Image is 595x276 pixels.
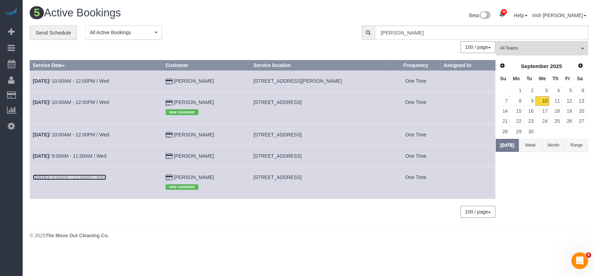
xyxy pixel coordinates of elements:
a: 18 [550,106,561,116]
i: Credit Card Payment [166,154,173,159]
a: 8 [510,96,522,106]
a: Help [514,13,527,18]
a: 11 [550,96,561,106]
a: 9 [524,96,535,106]
td: Schedule date [30,124,163,145]
a: 29 [510,127,522,136]
iframe: Intercom live chat [571,252,588,269]
span: [STREET_ADDRESS] [253,153,302,159]
td: Schedule date [30,92,163,124]
div: © 2025 [30,232,588,239]
a: 28 [497,127,509,136]
span: 30 [501,9,507,15]
span: Thursday [552,76,558,81]
td: Assigned to [441,70,495,92]
td: Customer [162,92,250,124]
b: [DATE] [33,78,49,84]
strong: The Move Out Cleaning Co. [45,233,109,238]
a: 15 [510,106,522,116]
a: 3 [535,86,549,96]
span: 5 [30,6,44,19]
a: [PERSON_NAME] [174,132,214,137]
a: [DATE]/ 9:00AM - 11:00AM / Wed [33,153,106,159]
b: [DATE] [33,153,49,159]
td: Frequency [391,145,441,166]
a: 17 [535,106,549,116]
a: 7 [497,96,509,106]
a: [DATE]/ 9:00AM - 11:00AM / Wed [33,174,106,180]
a: Next [575,61,585,71]
a: 14 [497,106,509,116]
i: Credit Card Payment [166,100,173,105]
button: [DATE] [496,139,519,152]
td: Customer [162,70,250,92]
button: 100 / page [460,206,495,218]
a: 5 [562,86,573,96]
td: Service location [250,166,391,199]
a: 2 [524,86,535,96]
span: Monday [513,76,520,81]
b: [DATE] [33,132,49,137]
a: [PERSON_NAME] [174,174,214,180]
a: 21 [497,117,509,126]
span: Sunday [500,76,506,81]
a: [PERSON_NAME] [174,153,214,159]
a: 19 [562,106,573,116]
a: Irish [PERSON_NAME] [532,13,586,18]
a: 27 [574,117,586,126]
i: Credit Card Payment [166,175,173,180]
span: 2025 [550,63,562,69]
a: [PERSON_NAME] [174,78,214,84]
td: Assigned to [441,166,495,199]
a: Prev [497,61,507,71]
a: Beta [469,13,490,18]
td: Customer [162,166,250,199]
td: Schedule date [30,145,163,166]
th: Frequency [391,60,441,70]
a: 30 [524,127,535,136]
span: All Teams [500,45,579,51]
td: Frequency [391,166,441,199]
th: Customer [162,60,250,70]
td: Frequency [391,70,441,92]
span: Saturday [577,76,583,81]
a: 6 [574,86,586,96]
button: All Teams [496,41,588,55]
h1: Active Bookings [30,7,304,19]
td: Schedule date [30,166,163,199]
td: Assigned to [441,92,495,124]
a: 22 [510,117,522,126]
span: Prev [499,63,505,68]
ol: All Teams [496,41,588,52]
button: All Active Bookings [85,25,162,40]
span: [STREET_ADDRESS][PERSON_NAME] [253,78,342,84]
a: 4 [550,86,561,96]
span: September [521,63,549,69]
nav: Pagination navigation [461,41,495,53]
td: Service location [250,70,391,92]
a: [DATE]/ 10:00AM - 12:00PM / Wed [33,99,109,105]
a: 23 [524,117,535,126]
span: Friday [565,76,570,81]
span: Next [578,63,583,68]
b: [DATE] [33,174,49,180]
button: Week [519,139,542,152]
td: Frequency [391,124,441,145]
a: 20 [574,106,586,116]
a: 12 [562,96,573,106]
span: Wednesday [539,76,546,81]
i: Credit Card Payment [166,133,173,137]
td: Customer [162,124,250,145]
a: Send Schedule [30,25,77,40]
td: Assigned to [441,124,495,145]
a: 1 [510,86,522,96]
a: 13 [574,96,586,106]
a: 24 [535,117,549,126]
img: New interface [479,11,490,20]
span: [STREET_ADDRESS] [253,174,302,180]
th: Service Date [30,60,163,70]
img: Automaid Logo [4,7,18,17]
td: Service location [250,92,391,124]
nav: Pagination navigation [461,206,495,218]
